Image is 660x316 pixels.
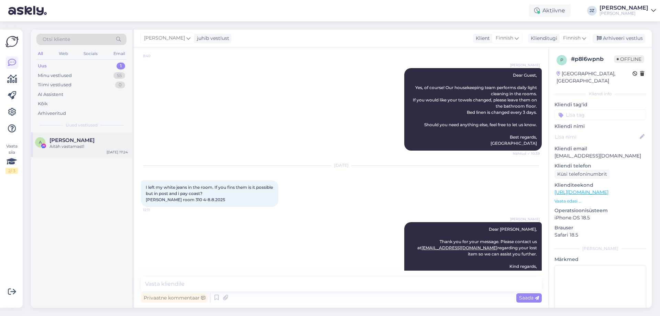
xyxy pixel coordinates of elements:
p: Kliendi email [554,145,646,152]
span: Offline [614,55,644,63]
input: Lisa tag [554,110,646,120]
div: 2 / 3 [5,168,18,174]
p: Kliendi tag'id [554,101,646,108]
div: Arhiveeritud [38,110,66,117]
div: juhib vestlust [194,35,229,42]
div: Socials [82,49,99,58]
span: Uued vestlused [66,122,98,128]
div: Aitäh vastamast! [49,143,128,150]
span: 12:11 [143,207,169,213]
p: iPhone OS 18.5 [554,214,646,221]
span: [PERSON_NAME] [510,63,540,68]
p: Safari 18.5 [554,231,646,239]
img: Askly Logo [5,35,19,48]
span: Nähtud ✓ 10:39 [513,151,540,156]
div: Küsi telefoninumbrit [554,170,610,179]
div: [PERSON_NAME] [554,246,646,252]
div: 0 [115,81,125,88]
div: Minu vestlused [38,72,72,79]
span: [PERSON_NAME] [510,217,540,222]
div: Web [57,49,69,58]
span: Finnish [496,34,513,42]
input: Lisa nimi [555,133,638,141]
div: [DATE] 17:24 [107,150,128,155]
p: [EMAIL_ADDRESS][DOMAIN_NAME] [554,152,646,160]
span: p [560,57,563,63]
span: 8:40 [143,53,169,58]
a: [URL][DOMAIN_NAME] [554,189,608,195]
p: Vaata edasi ... [554,198,646,204]
p: Märkmed [554,256,646,263]
div: Kõik [38,100,48,107]
p: Kliendi telefon [554,162,646,170]
div: Arhiveeri vestlus [593,34,646,43]
p: Operatsioonisüsteem [554,207,646,214]
a: [PERSON_NAME][PERSON_NAME] [599,5,656,16]
div: Tiimi vestlused [38,81,71,88]
div: 1 [117,63,125,69]
div: AI Assistent [38,91,63,98]
span: Saada [519,295,539,301]
div: [PERSON_NAME] [599,11,648,16]
div: All [36,49,44,58]
div: # p8l6wpnb [571,55,614,63]
div: Kliendi info [554,91,646,97]
span: Otsi kliente [43,36,70,43]
div: Klienditugi [528,35,557,42]
p: Brauser [554,224,646,231]
span: Finnish [563,34,581,42]
div: Aktiivne [529,4,571,17]
div: Vaata siia [5,143,18,174]
p: Klienditeekond [554,182,646,189]
span: I left my white jeans in the room. If you fins them is it possible but in post and i pay coast? [... [146,185,274,202]
span: Anneli Paulus [49,137,95,143]
div: 55 [113,72,125,79]
span: A [39,140,42,145]
span: [PERSON_NAME] [144,34,185,42]
div: [DATE] [141,162,542,168]
div: [GEOGRAPHIC_DATA], [GEOGRAPHIC_DATA] [557,70,632,85]
a: [EMAIL_ADDRESS][DOMAIN_NAME] [421,245,497,250]
div: [PERSON_NAME] [599,5,648,11]
p: Kliendi nimi [554,123,646,130]
div: JZ [587,6,597,15]
div: Klient [473,35,490,42]
div: Uus [38,63,47,69]
div: Privaatne kommentaar [141,293,208,303]
div: Email [112,49,126,58]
